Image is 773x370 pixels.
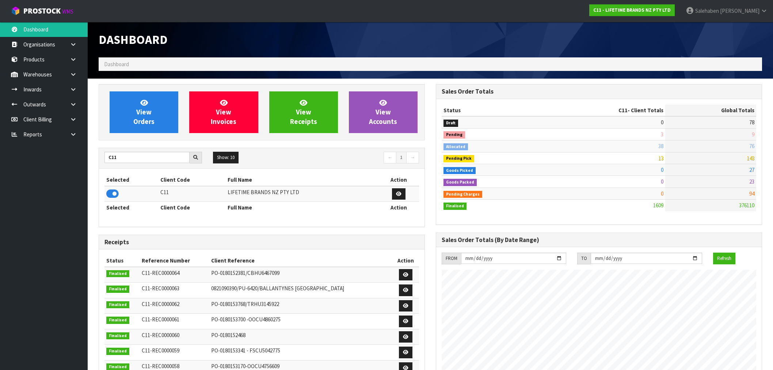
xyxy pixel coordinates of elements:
[378,174,419,186] th: Action
[267,152,419,165] nav: Page navigation
[546,105,666,116] th: - Client Totals
[140,255,209,267] th: Reference Number
[133,98,155,126] span: View Orders
[211,301,279,307] span: PO-0180153768/TRHU3145922
[749,143,754,150] span: 76
[443,167,476,174] span: Goods Picked
[442,105,546,116] th: Status
[661,178,663,185] span: 0
[443,203,467,210] span: Finalised
[211,347,280,354] span: PO-0180153341 - FSCU5042775
[189,91,258,133] a: ViewInvoices
[378,202,419,214] th: Action
[106,317,129,324] span: Finalised
[443,143,468,151] span: Allocated
[658,155,663,162] span: 13
[589,4,675,16] a: C11 - LIFETIME BRANDS NZ PTY LTD
[661,166,663,173] span: 0
[99,32,168,47] span: Dashboard
[747,155,754,162] span: 143
[11,6,20,15] img: cube-alt.png
[392,255,419,267] th: Action
[443,131,465,139] span: Pending
[749,166,754,173] span: 27
[658,143,663,150] span: 38
[443,120,458,127] span: Draft
[211,363,279,370] span: PO-0180153170-OOCU4756609
[106,332,129,340] span: Finalised
[209,255,392,267] th: Client Reference
[211,332,245,339] span: PO-0180152468
[713,253,735,264] button: Refresh
[159,202,226,214] th: Client Code
[106,348,129,355] span: Finalised
[406,152,419,163] a: →
[226,174,378,186] th: Full Name
[443,155,474,162] span: Pending Pick
[290,98,317,126] span: View Receipts
[211,316,281,323] span: PO-0180153700 -OOCU4860275
[104,61,129,68] span: Dashboard
[442,237,756,243] h3: Sales Order Totals (By Date Range)
[142,269,179,276] span: C11-REC0000064
[443,179,477,186] span: Goods Packed
[593,7,671,13] strong: C11 - LIFETIME BRANDS NZ PTY LTD
[106,270,129,277] span: Finalised
[142,316,179,323] span: C11-REC0000061
[661,119,663,126] span: 0
[369,98,397,126] span: View Accounts
[62,8,73,15] small: WMS
[142,332,179,339] span: C11-REC0000060
[159,174,226,186] th: Client Code
[23,6,61,16] span: ProStock
[110,91,178,133] a: ViewOrders
[720,7,759,14] span: [PERSON_NAME]
[142,285,179,292] span: C11-REC0000063
[577,253,591,264] div: TO
[104,239,419,246] h3: Receipts
[211,269,279,276] span: PO-0180152381/CBHU6467099
[211,285,344,292] span: 0821090390/PU-6420/BALLANTYNES [GEOGRAPHIC_DATA]
[211,98,236,126] span: View Invoices
[665,105,756,116] th: Global Totals
[661,131,663,138] span: 3
[142,301,179,307] span: C11-REC0000062
[443,191,482,198] span: Pending Charges
[739,202,754,209] span: 376110
[142,363,179,370] span: C11-REC0000058
[749,190,754,197] span: 94
[653,202,663,209] span: 1609
[104,174,159,186] th: Selected
[396,152,407,163] a: 1
[104,152,190,163] input: Search clients
[269,91,338,133] a: ViewReceipts
[142,347,179,354] span: C11-REC0000059
[442,253,461,264] div: FROM
[104,255,140,267] th: Status
[226,202,378,214] th: Full Name
[213,152,239,163] button: Show: 10
[349,91,418,133] a: ViewAccounts
[106,286,129,293] span: Finalised
[226,186,378,202] td: LIFETIME BRANDS NZ PTY LTD
[752,131,754,138] span: 9
[661,190,663,197] span: 0
[749,178,754,185] span: 23
[106,301,129,309] span: Finalised
[442,88,756,95] h3: Sales Order Totals
[749,119,754,126] span: 78
[384,152,396,163] a: ←
[104,202,159,214] th: Selected
[618,107,628,114] span: C11
[695,7,719,14] span: Salehaben
[159,186,226,202] td: C11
